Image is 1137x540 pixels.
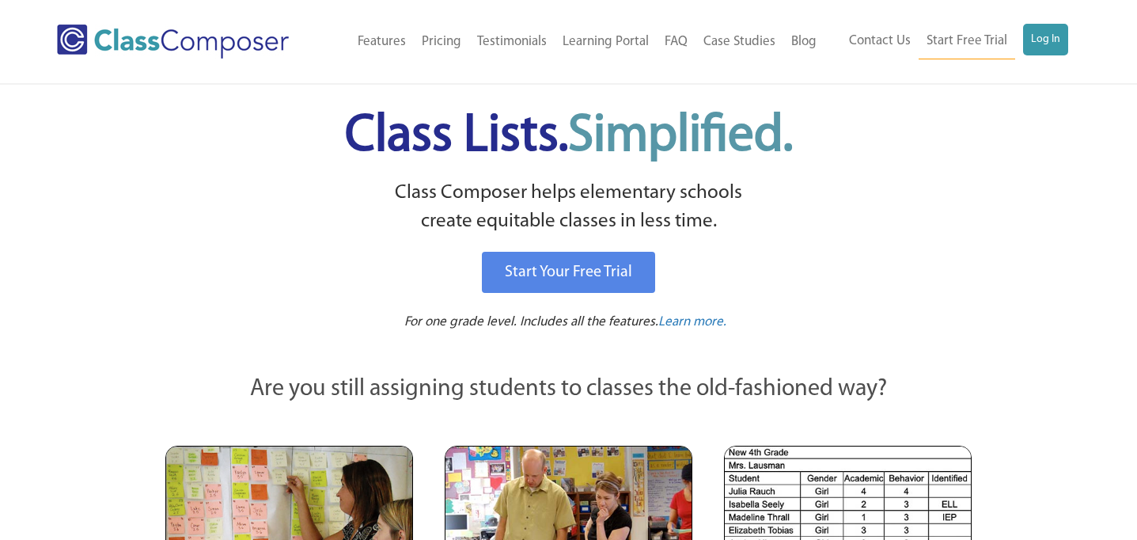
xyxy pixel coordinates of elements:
[841,24,919,59] a: Contact Us
[163,179,975,237] p: Class Composer helps elementary schools create equitable classes in less time.
[57,25,289,59] img: Class Composer
[482,252,655,293] a: Start Your Free Trial
[165,372,972,407] p: Are you still assigning students to classes the old-fashioned way?
[919,24,1015,59] a: Start Free Trial
[1023,24,1068,55] a: Log In
[657,25,695,59] a: FAQ
[555,25,657,59] a: Learning Portal
[568,111,793,162] span: Simplified.
[695,25,783,59] a: Case Studies
[658,313,726,333] a: Learn more.
[505,264,632,280] span: Start Your Free Trial
[404,315,658,329] span: For one grade level. Includes all the features.
[350,25,414,59] a: Features
[345,111,793,162] span: Class Lists.
[783,25,824,59] a: Blog
[324,25,824,59] nav: Header Menu
[414,25,469,59] a: Pricing
[658,315,726,329] span: Learn more.
[469,25,555,59] a: Testimonials
[824,24,1068,59] nav: Header Menu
